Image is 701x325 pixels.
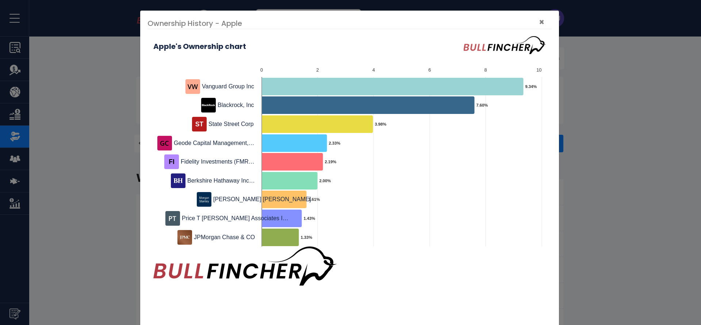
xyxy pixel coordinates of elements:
text: 10 [536,67,541,73]
img: JPM.png [177,230,192,245]
span: State Street Corp [208,121,254,127]
img: BRK-B.png [171,173,186,188]
text: 2.19% [325,160,337,164]
text: 1.61% [309,197,320,202]
text: 3.98% [375,122,387,126]
span: Geode Capital Management,… [174,140,254,146]
span: Vanguard Group Inc [202,83,254,90]
text: 7.60% [476,103,488,107]
img: MS.png [196,192,212,207]
text: 6 [428,67,431,73]
img: BLK.png [201,97,216,113]
span: Blackrock, Inc [218,102,254,108]
h3: Apple's Ownership chart [153,35,546,58]
span: JPMorgan Chase & CO [194,234,255,241]
text: 2.00% [319,179,331,183]
text: 9.34% [525,84,537,89]
span: × [539,16,544,28]
text: 1.43% [304,216,315,221]
text: 4 [372,67,375,73]
text: 1.33% [301,235,313,240]
img: sdfgfg [464,35,546,55]
text: 2.33% [329,141,341,145]
span: [PERSON_NAME] [PERSON_NAME] [213,196,311,203]
span: Fidelity Investments (FMR… [181,158,254,165]
text: 2 [316,67,319,73]
span: Price T [PERSON_NAME] Associates I… [182,215,288,222]
button: Close [533,12,550,32]
h5: Ownership History - Apple [148,18,242,29]
span: Berkshire Hathaway Inc… [187,177,255,184]
text: 0 [260,67,263,73]
text: 8 [484,67,487,73]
